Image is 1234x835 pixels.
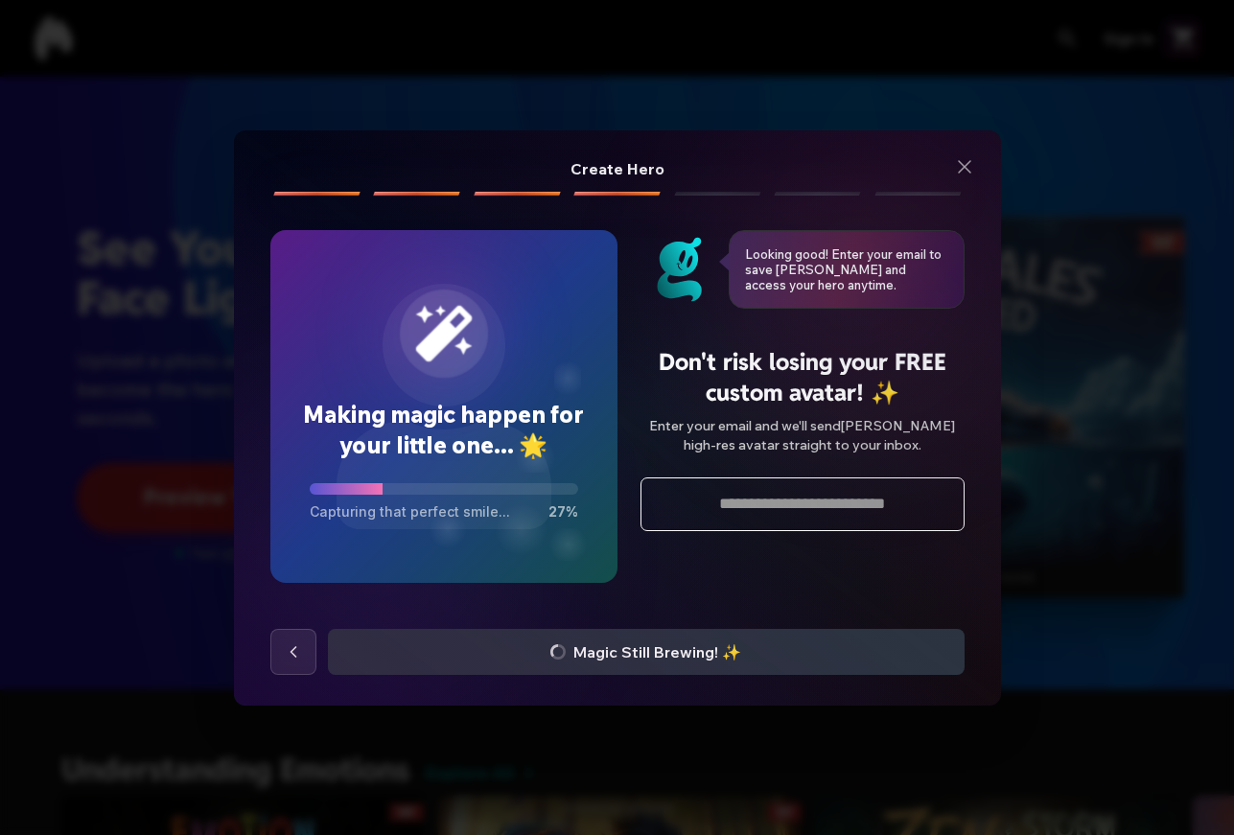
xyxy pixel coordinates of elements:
[943,146,986,188] button: Close
[310,502,510,522] span: Capturing that perfect smile...
[640,416,965,454] p: Enter your email and we'll send [PERSON_NAME] high-res avatar straight to your inbox.
[328,629,965,675] button: Magic Still Brewing! ✨
[548,502,578,522] span: 27 %
[640,347,965,408] h3: Don't risk losing your FREE custom avatar! ✨
[270,157,965,180] h2: Create Hero
[550,640,741,663] span: Magic Still Brewing! ✨
[301,399,587,460] p: Making magic happen for your little one... 🌟
[745,246,948,292] p: Looking good! Enter your email to save [PERSON_NAME] and access your hero anytime.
